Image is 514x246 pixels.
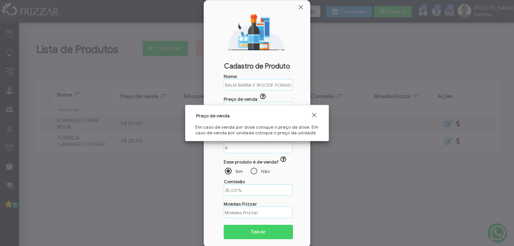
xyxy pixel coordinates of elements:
[224,142,293,153] input: Quandidade em estoque
[224,159,279,165] span: Esse produto é de venda?
[259,93,269,101] button: Preço de venda:
[224,73,238,79] label: Nome:
[310,111,318,119] a: Fechar
[210,12,304,50] img: Novo Produto
[224,201,257,207] label: Moedas Frizzar
[224,225,293,239] button: Salvar
[195,124,319,135] p: Em caso de venda por dose coloque o preço da dose. Em caso de venda por unidade coloque o preço d...
[229,226,288,238] span: Salvar
[224,79,293,90] input: Nome
[224,184,293,196] input: Comissão
[297,3,305,11] a: Fechar
[224,179,245,184] label: Comissão
[279,156,290,164] button: ui-button
[196,113,230,118] span: Preço de venda
[224,207,293,218] input: Moedas Frizzar
[209,62,305,70] span: Cadastro de Produto
[224,102,293,113] input: Caso seja um produto de uso quanto você cobra por dose aplicada
[235,168,243,174] label: Sim
[261,168,270,174] label: Não
[224,96,269,102] label: Preço de venda:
